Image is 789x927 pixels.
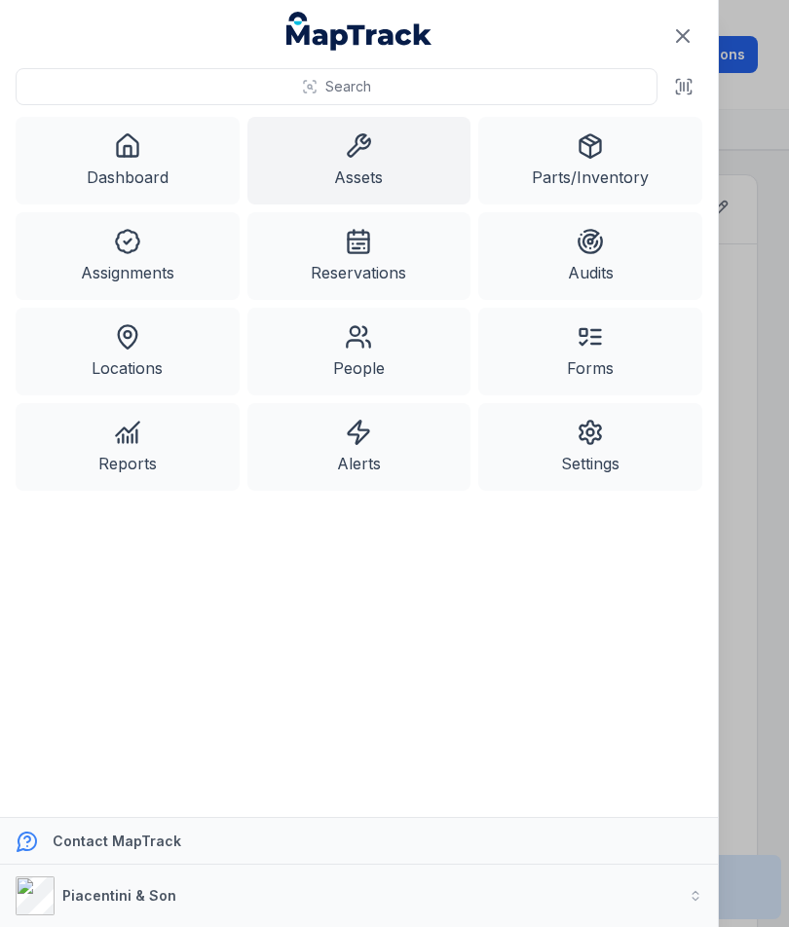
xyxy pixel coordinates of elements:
a: Locations [16,308,240,395]
a: Dashboard [16,117,240,204]
a: Forms [478,308,702,395]
span: Search [325,77,371,96]
a: Alerts [247,403,471,491]
a: MapTrack [286,12,432,51]
a: Reports [16,403,240,491]
a: Assets [247,117,471,204]
button: Close navigation [662,16,703,56]
strong: Piacentini & Son [62,887,176,904]
a: Settings [478,403,702,491]
strong: Contact MapTrack [53,833,181,849]
button: Search [16,68,657,105]
a: Assignments [16,212,240,300]
a: Parts/Inventory [478,117,702,204]
a: Audits [478,212,702,300]
a: People [247,308,471,395]
a: Reservations [247,212,471,300]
